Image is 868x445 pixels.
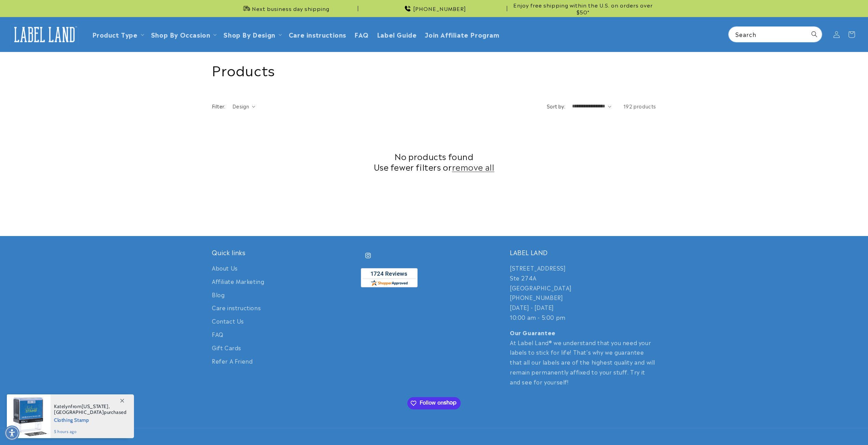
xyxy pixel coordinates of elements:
span: Next business day shipping [252,5,329,12]
iframe: Gorgias live chat messenger [800,416,861,438]
a: Blog [212,288,225,301]
a: About Us [212,263,238,275]
label: Sort by: [547,103,565,109]
span: Shop By Occasion [151,30,211,38]
div: Accessibility Menu [4,426,19,441]
span: FAQ [354,30,369,38]
a: FAQ [350,26,373,42]
button: Search [807,27,822,42]
a: remove all [452,161,494,172]
a: Care instructions [212,301,261,314]
span: 192 products [623,103,656,109]
span: Katelyn [54,403,71,409]
span: [US_STATE] [82,403,109,409]
span: from , purchased [54,404,127,415]
a: Product Type [92,30,138,39]
p: [STREET_ADDRESS] Ste 274A [GEOGRAPHIC_DATA] [PHONE_NUMBER] [DATE] - [DATE] 10:00 am - 5:00 pm [510,263,656,322]
p: At Label Land® we understand that you need your labels to stick for life! That's why we guarantee... [510,328,656,387]
span: [PHONE_NUMBER] [413,5,466,12]
span: Enjoy free shipping within the U.S. on orders over $50* [510,2,656,15]
strong: Our Guarantee [510,328,556,337]
a: Refer A Friend [212,354,253,368]
span: Care instructions [289,30,346,38]
span: Clothing Stamp [54,415,127,424]
summary: Design (0 selected) [232,103,255,110]
a: Join Affiliate Program [421,26,503,42]
summary: Shop By Design [219,26,284,42]
a: Gift Cards [212,341,241,354]
a: Label Guide [373,26,421,42]
h2: Quick links [212,248,358,256]
a: Contact Us [212,314,244,328]
summary: Product Type [88,26,147,42]
a: Care instructions [285,26,350,42]
a: FAQ [212,328,223,341]
span: 5 hours ago [54,429,127,435]
span: [GEOGRAPHIC_DATA] [54,409,104,415]
h2: Filter: [212,103,226,110]
span: Join Affiliate Program [425,30,499,38]
span: Label Guide [377,30,417,38]
h2: LABEL LAND [510,248,656,256]
a: Affiliate Marketing [212,275,264,288]
h2: No products found Use fewer filters or [212,151,656,172]
img: Label Land [10,24,79,45]
span: Design [232,103,249,109]
summary: Shop By Occasion [147,26,220,42]
h1: Products [212,61,656,78]
a: Label Land [8,21,81,48]
a: Shop By Design [223,30,275,39]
